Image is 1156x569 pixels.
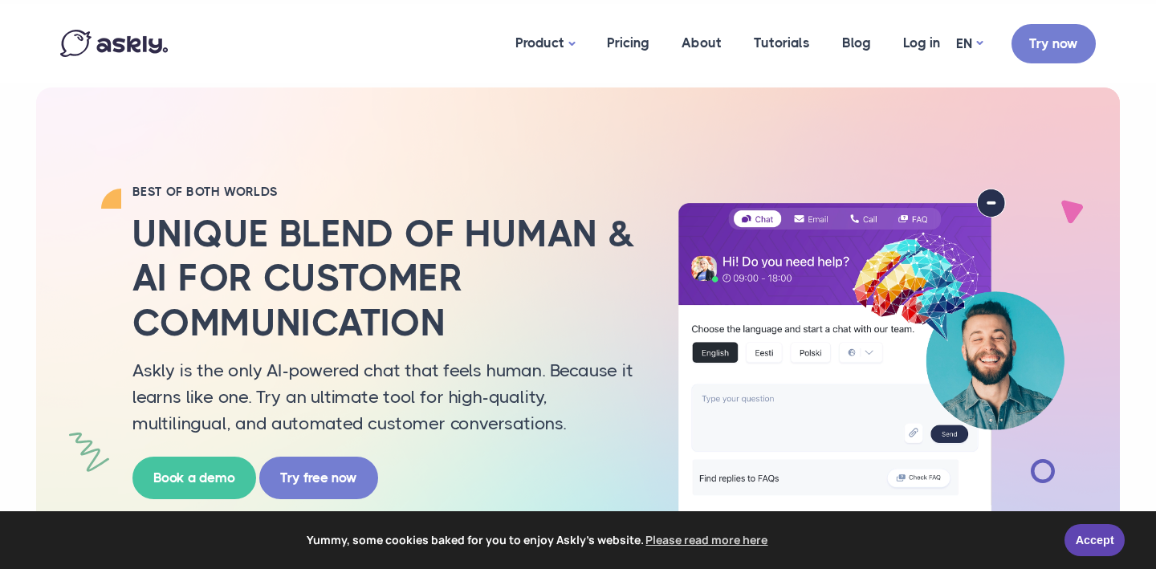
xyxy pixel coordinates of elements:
img: Askly [60,30,168,57]
a: Accept [1064,524,1125,556]
a: learn more about cookies [644,528,771,552]
h2: Unique blend of human & AI for customer communication [132,212,638,345]
a: Try free now [259,457,378,499]
a: EN [956,32,983,55]
a: Tutorials [738,4,826,82]
a: Blog [826,4,887,82]
a: About [666,4,738,82]
a: Log in [887,4,956,82]
a: Pricing [591,4,666,82]
a: Product [499,4,591,83]
p: Askly is the only AI-powered chat that feels human. Because it learns like one. Try an ultimate t... [132,357,638,437]
h2: BEST OF BOTH WORLDS [132,184,638,200]
img: AI multilingual chat [662,189,1080,535]
a: Try now [1011,24,1096,63]
a: Book a demo [132,457,256,499]
span: Yummy, some cookies baked for you to enjoy Askly's website. [23,528,1053,552]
